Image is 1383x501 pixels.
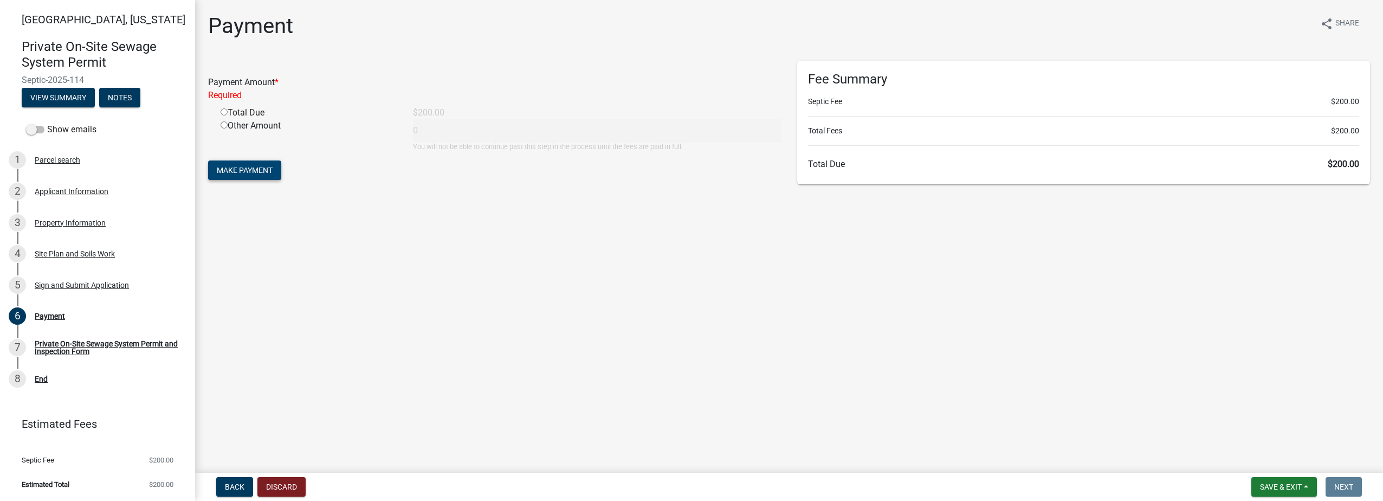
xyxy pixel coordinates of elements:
li: Septic Fee [808,96,1359,107]
div: End [35,375,48,383]
button: View Summary [22,88,95,107]
div: Sign and Submit Application [35,281,129,289]
h6: Fee Summary [808,72,1359,87]
span: $200.00 [1328,159,1359,169]
div: Property Information [35,219,106,227]
div: Payment [35,312,65,320]
span: Estimated Total [22,481,69,488]
button: Back [216,477,253,497]
div: Site Plan and Soils Work [35,250,115,258]
div: 2 [9,183,26,200]
span: Back [225,483,244,491]
button: Next [1326,477,1362,497]
div: 8 [9,370,26,388]
span: Septic Fee [22,457,54,464]
div: Other Amount [212,119,405,152]
li: Total Fees [808,125,1359,137]
h1: Payment [208,13,293,39]
span: $200.00 [149,481,173,488]
span: $200.00 [1331,125,1359,137]
div: 1 [9,151,26,169]
div: Payment Amount [200,76,789,102]
button: shareShare [1311,13,1368,34]
span: [GEOGRAPHIC_DATA], [US_STATE] [22,13,185,26]
button: Notes [99,88,140,107]
div: 5 [9,277,26,294]
h4: Private On-Site Sewage System Permit [22,39,186,70]
div: 4 [9,245,26,262]
span: $200.00 [149,457,173,464]
div: 6 [9,307,26,325]
wm-modal-confirm: Summary [22,94,95,102]
span: Next [1334,483,1353,491]
div: 7 [9,339,26,356]
span: $200.00 [1331,96,1359,107]
wm-modal-confirm: Notes [99,94,140,102]
button: Save & Exit [1251,477,1317,497]
span: Share [1335,17,1359,30]
label: Show emails [26,123,96,136]
button: Make Payment [208,160,281,180]
div: Required [208,89,781,102]
i: share [1320,17,1333,30]
div: Parcel search [35,156,80,164]
div: Private On-Site Sewage System Permit and Inspection Form [35,340,178,355]
a: Estimated Fees [9,413,178,435]
span: Make Payment [217,166,273,175]
div: Applicant Information [35,188,108,195]
h6: Total Due [808,159,1359,169]
div: 3 [9,214,26,232]
span: Save & Exit [1260,483,1302,491]
button: Discard [257,477,306,497]
div: Total Due [212,106,405,119]
span: Septic-2025-114 [22,75,173,85]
